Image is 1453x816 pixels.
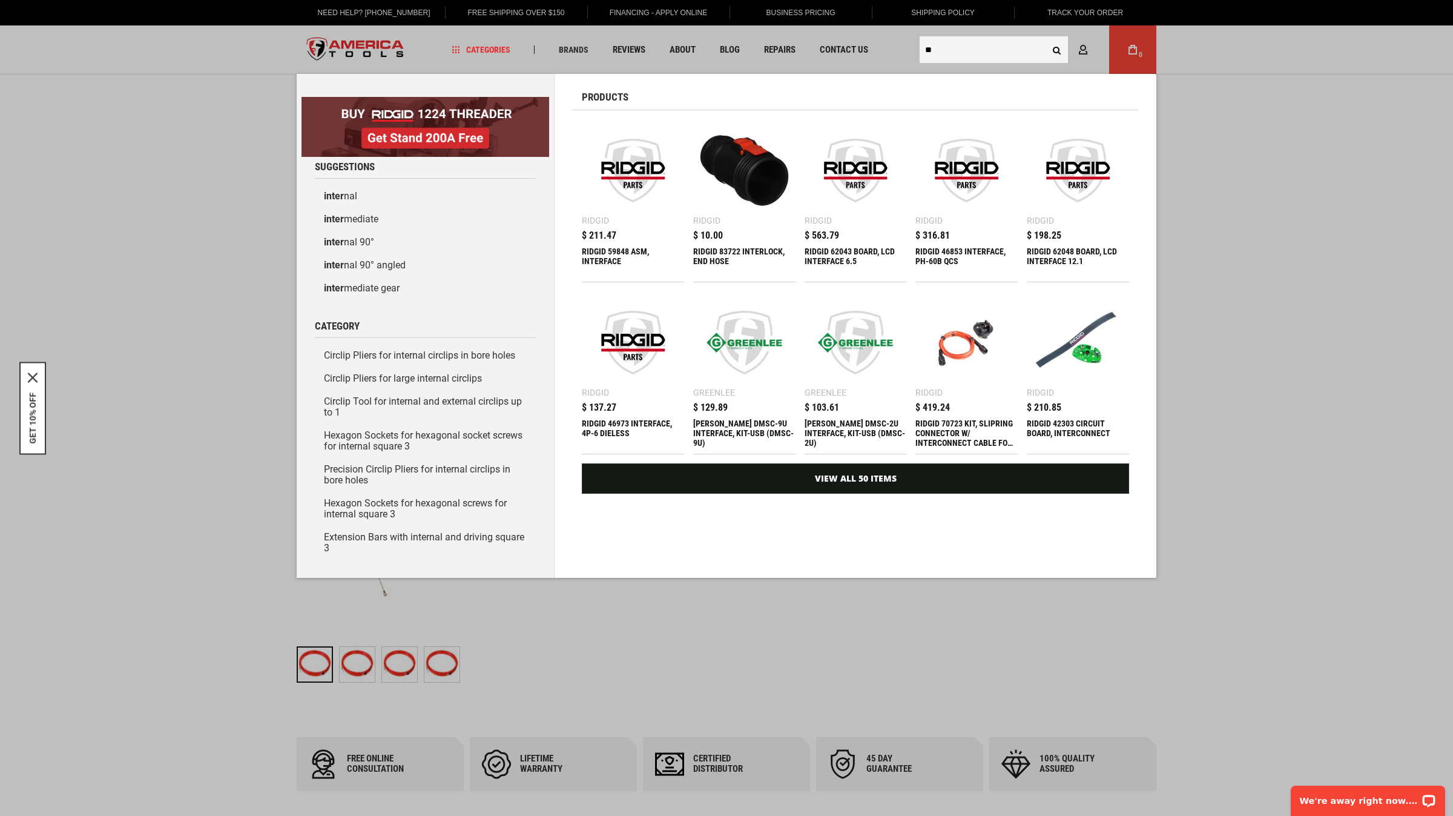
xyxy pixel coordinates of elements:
[915,291,1018,454] a: RIDGID 70723 KIT, SLIPRING CONNECTOR W/ INTERCONNECT CABLE FOR SEESNAKE MONITOR Ridgid $ 419.24 R...
[805,119,907,282] a: RIDGID 62043 BOARD, LCD INTERFACE 6.5 Ridgid $ 563.79 RIDGID 62043 BOARD, LCD INTERFACE 6.5
[1027,403,1061,413] span: $ 210.85
[915,388,943,397] div: Ridgid
[915,419,1018,448] div: RIDGID 70723 KIT, SLIPRING CONNECTOR W/ INTERCONNECT CABLE FOR SEESNAKE MONITOR
[915,119,1018,282] a: RIDGID 46853 INTERFACE, PH-60B QCS Ridgid $ 316.81 RIDGID 46853 INTERFACE, PH-60B QCS
[324,190,344,202] b: inter
[315,390,536,424] a: Circlip Tool for internal and external circlips up to 1
[315,344,536,367] a: Circlip Pliers for internal circlips in bore holes
[915,403,950,413] span: $ 419.24
[699,125,789,216] img: RIDGID 83722 INTERLOCK, END HOSE
[315,277,536,300] a: intermediate gear
[693,403,728,413] span: $ 129.89
[582,119,684,282] a: RIDGID 59848 ASM, INTERFACE Ridgid $ 211.47 RIDGID 59848 ASM, INTERFACE
[693,388,735,397] div: Greenlee
[559,45,588,54] span: Brands
[315,162,375,172] span: Suggestions
[582,291,684,454] a: RIDGID 46973 INTERFACE, 4P-6 DIELESS Ridgid $ 137.27 RIDGID 46973 INTERFACE, 4P-6 DIELESS
[315,424,536,458] a: Hexagon Sockets for hexagonal socket screws for internal square 3
[805,419,907,448] div: Greenlee DMSC-2U INTERFACE, KIT-USB (DMSC-2U)
[315,208,536,231] a: intermediate
[553,42,594,58] a: Brands
[582,231,616,240] span: $ 211.47
[582,463,1129,494] a: View All 50 Items
[324,282,344,294] b: inter
[1033,125,1123,216] img: RIDGID 62048 BOARD, LCD INTERFACE 12.1
[1033,297,1123,388] img: RIDGID 42303 CIRCUIT BOARD, INTERCONNECT
[1027,388,1054,397] div: Ridgid
[315,231,536,254] a: internal 90°
[693,419,796,448] div: Greenlee DMSC-9U INTERFACE, KIT-USB (DMSC-9U)
[699,297,789,388] img: Greenlee DMSC-9U INTERFACE, KIT-USB (DMSC-9U)
[1027,247,1129,276] div: RIDGID 62048 BOARD, LCD INTERFACE 12.1
[315,321,360,331] span: Category
[301,97,549,157] img: BOGO: Buy RIDGID® 1224 Threader, Get Stand 200A Free!
[1027,419,1129,448] div: RIDGID 42303 CIRCUIT BOARD, INTERCONNECT
[315,526,536,560] a: Extension Bars with internal and driving square 3
[915,247,1018,276] div: RIDGID 46853 INTERFACE, PH-60B QCS
[915,216,943,225] div: Ridgid
[582,247,684,276] div: RIDGID 59848 ASM, INTERFACE
[588,125,678,216] img: RIDGID 59848 ASM, INTERFACE
[693,291,796,454] a: Greenlee DMSC-9U INTERFACE, KIT-USB (DMSC-9U) Greenlee $ 129.89 [PERSON_NAME] DMSC-9U INTERFACE, ...
[1027,231,1061,240] span: $ 198.25
[805,231,839,240] span: $ 563.79
[315,458,536,492] a: Precision Circlip Pliers for internal circlips in bore holes
[324,236,344,248] b: inter
[1283,778,1453,816] iframe: LiveChat chat widget
[582,403,616,413] span: $ 137.27
[811,125,901,216] img: RIDGID 62043 BOARD, LCD INTERFACE 6.5
[1027,216,1054,225] div: Ridgid
[582,419,684,448] div: RIDGID 46973 INTERFACE, 4P-6 DIELESS
[693,231,723,240] span: $ 10.00
[805,291,907,454] a: Greenlee DMSC-2U INTERFACE, KIT-USB (DMSC-2U) Greenlee $ 103.61 [PERSON_NAME] DMSC-2U INTERFACE, ...
[324,259,344,271] b: inter
[452,45,510,54] span: Categories
[315,254,536,277] a: internal 90° angled
[693,247,796,276] div: RIDGID 83722 INTERLOCK, END HOSE
[315,492,536,526] a: Hexagon Sockets for hexagonal screws for internal square 3
[1027,291,1129,454] a: RIDGID 42303 CIRCUIT BOARD, INTERCONNECT Ridgid $ 210.85 RIDGID 42303 CIRCUIT BOARD, INTERCONNECT
[805,388,846,397] div: Greenlee
[324,213,344,225] b: inter
[447,42,516,58] a: Categories
[28,392,38,443] button: GET 10% OFF
[582,92,628,102] span: Products
[805,403,839,413] span: $ 103.61
[915,231,950,240] span: $ 316.81
[582,388,609,397] div: Ridgid
[28,373,38,382] svg: close icon
[315,185,536,208] a: internal
[1027,119,1129,282] a: RIDGID 62048 BOARD, LCD INTERFACE 12.1 Ridgid $ 198.25 RIDGID 62048 BOARD, LCD INTERFACE 12.1
[1045,38,1068,61] button: Search
[28,373,38,382] button: Close
[921,297,1012,388] img: RIDGID 70723 KIT, SLIPRING CONNECTOR W/ INTERCONNECT CABLE FOR SEESNAKE MONITOR
[693,216,720,225] div: Ridgid
[582,216,609,225] div: Ridgid
[805,247,907,276] div: RIDGID 62043 BOARD, LCD INTERFACE 6.5
[315,367,536,390] a: Circlip Pliers for large internal circlips
[588,297,678,388] img: RIDGID 46973 INTERFACE, 4P-6 DIELESS
[921,125,1012,216] img: RIDGID 46853 INTERFACE, PH-60B QCS
[811,297,901,388] img: Greenlee DMSC-2U INTERFACE, KIT-USB (DMSC-2U)
[805,216,832,225] div: Ridgid
[301,97,549,106] a: BOGO: Buy RIDGID® 1224 Threader, Get Stand 200A Free!
[693,119,796,282] a: RIDGID 83722 INTERLOCK, END HOSE Ridgid $ 10.00 RIDGID 83722 INTERLOCK, END HOSE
